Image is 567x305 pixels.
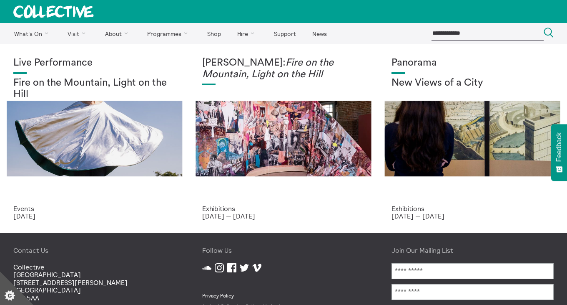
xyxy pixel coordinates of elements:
a: Shop [200,23,228,44]
p: [DATE] — [DATE] [202,212,364,220]
a: What's On [7,23,59,44]
h4: Contact Us [13,247,176,254]
a: Support [266,23,303,44]
a: About [98,23,138,44]
a: Collective Panorama June 2025 small file 8 Panorama New Views of a City Exhibitions [DATE] — [DATE] [378,44,567,233]
a: Photo: Eoin Carey [PERSON_NAME]:Fire on the Mountain, Light on the Hill Exhibitions [DATE] — [DATE] [189,44,378,233]
h1: Panorama [391,57,554,69]
p: Exhibitions [202,205,364,212]
h1: Live Performance [13,57,176,69]
a: Hire [230,23,265,44]
button: Feedback - Show survey [551,124,567,181]
p: [DATE] [13,212,176,220]
a: News [305,23,334,44]
h4: Join Our Mailing List [391,247,554,254]
h2: New Views of a City [391,77,554,89]
span: Feedback [555,132,563,162]
p: Collective [GEOGRAPHIC_DATA] [STREET_ADDRESS][PERSON_NAME] [GEOGRAPHIC_DATA] EH7 5AA [13,263,176,302]
h4: Follow Us [202,247,364,254]
em: Fire on the Mountain, Light on the Hill [202,58,334,79]
p: Exhibitions [391,205,554,212]
p: Events [13,205,176,212]
a: Privacy Policy [202,292,234,299]
a: Visit [60,23,96,44]
a: Programmes [140,23,198,44]
p: [DATE] — [DATE] [391,212,554,220]
h1: [PERSON_NAME]: [202,57,364,80]
h2: Fire on the Mountain, Light on the Hill [13,77,176,100]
